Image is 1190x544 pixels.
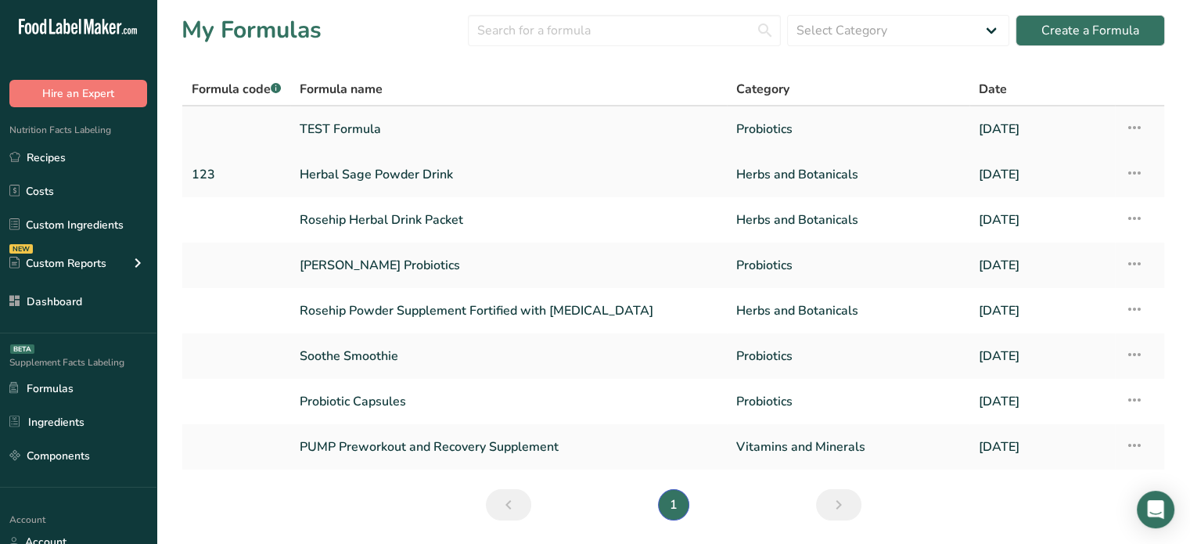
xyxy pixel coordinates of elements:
a: Probiotics [736,385,960,418]
a: Herbs and Botanicals [736,204,960,236]
a: [PERSON_NAME] Probiotics [300,249,717,282]
span: Formula name [300,80,383,99]
a: Herbs and Botanicals [736,294,960,327]
a: [DATE] [979,294,1106,327]
span: Formula code [192,81,281,98]
span: Date [979,80,1007,99]
a: 123 [192,158,281,191]
div: BETA [10,344,34,354]
a: [DATE] [979,431,1106,463]
a: Herbal Sage Powder Drink [300,158,717,191]
a: [DATE] [979,385,1106,418]
a: [DATE] [979,113,1106,146]
button: Create a Formula [1016,15,1165,46]
a: [DATE] [979,204,1106,236]
div: Custom Reports [9,255,106,272]
a: [DATE] [979,340,1106,373]
a: Probiotics [736,340,960,373]
a: Vitamins and Minerals [736,431,960,463]
a: PUMP Preworkout and Recovery Supplement [300,431,717,463]
a: [DATE] [979,249,1106,282]
a: Rosehip Powder Supplement Fortified with [MEDICAL_DATA] [300,294,717,327]
a: [DATE] [979,158,1106,191]
a: TEST Formula [300,113,717,146]
a: Herbs and Botanicals [736,158,960,191]
a: Probiotic Capsules [300,385,717,418]
a: Soothe Smoothie [300,340,717,373]
button: Hire an Expert [9,80,147,107]
div: Open Intercom Messenger [1137,491,1174,528]
input: Search for a formula [468,15,781,46]
h1: My Formulas [182,13,322,48]
a: Probiotics [736,249,960,282]
span: Category [736,80,789,99]
a: Probiotics [736,113,960,146]
div: Create a Formula [1041,21,1139,40]
a: Rosehip Herbal Drink Packet [300,204,717,236]
a: Previous page [486,489,531,521]
a: Next page [816,489,861,521]
div: NEW [9,244,33,254]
